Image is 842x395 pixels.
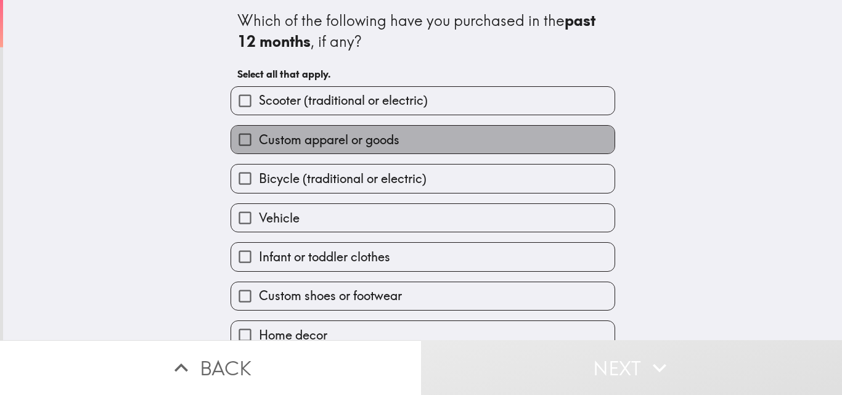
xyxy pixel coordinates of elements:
button: Bicycle (traditional or electric) [231,165,615,192]
div: Which of the following have you purchased in the , if any? [237,10,608,52]
span: Bicycle (traditional or electric) [259,170,427,187]
button: Vehicle [231,204,615,232]
button: Home decor [231,321,615,349]
button: Custom shoes or footwear [231,282,615,310]
button: Infant or toddler clothes [231,243,615,271]
span: Custom apparel or goods [259,131,399,149]
span: Custom shoes or footwear [259,287,402,304]
span: Scooter (traditional or electric) [259,92,428,109]
button: Scooter (traditional or electric) [231,87,615,115]
b: past 12 months [237,11,599,51]
button: Custom apparel or goods [231,126,615,153]
h6: Select all that apply. [237,67,608,81]
span: Infant or toddler clothes [259,248,390,266]
span: Vehicle [259,210,300,227]
span: Home decor [259,327,327,344]
button: Next [421,340,842,395]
